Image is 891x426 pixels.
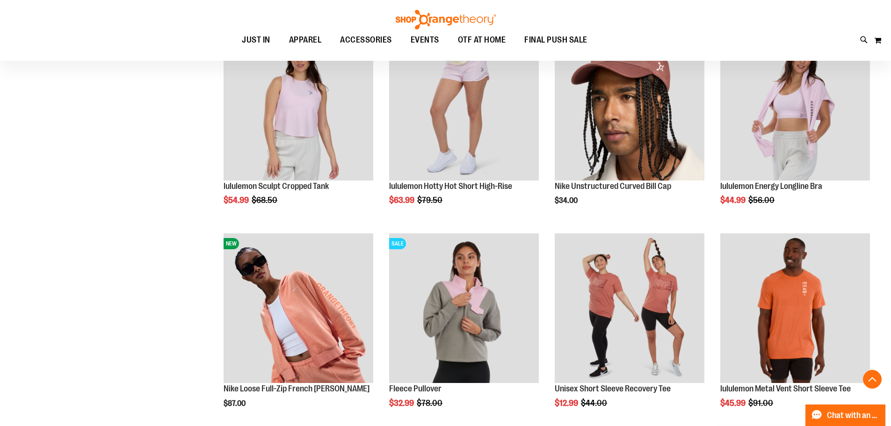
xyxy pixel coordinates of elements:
[720,233,870,384] a: Product image for lululemon Metal Vent Short Sleeve Tee
[720,398,747,408] span: $45.99
[863,370,882,389] button: Back To Top
[555,384,671,393] a: Unisex Short Sleeve Recovery Tee
[805,404,886,426] button: Chat with an Expert
[224,31,373,182] a: lululemon Sculpt Cropped Tank
[242,29,270,51] span: JUST IN
[555,31,704,182] a: Nike Unstructured Curved Bill Cap
[384,26,543,229] div: product
[224,195,250,205] span: $54.99
[581,398,608,408] span: $44.00
[555,181,671,191] a: Nike Unstructured Curved Bill Cap
[394,10,497,29] img: Shop Orangetheory
[720,31,870,182] a: lululemon Energy Longline Bra
[389,384,442,393] a: Fleece Pullover
[389,233,539,383] img: Product image for Fleece Pullover
[748,195,776,205] span: $56.00
[389,195,416,205] span: $63.99
[417,398,444,408] span: $78.00
[411,29,439,51] span: EVENTS
[720,181,822,191] a: lululemon Energy Longline Bra
[340,29,392,51] span: ACCESSORIES
[252,195,279,205] span: $68.50
[389,181,512,191] a: lululemon Hotty Hot Short High-Rise
[827,411,880,420] span: Chat with an Expert
[389,398,415,408] span: $32.99
[550,26,709,229] div: product
[555,196,579,205] span: $34.00
[224,399,247,408] span: $87.00
[224,238,239,249] span: NEW
[224,31,373,181] img: lululemon Sculpt Cropped Tank
[389,233,539,384] a: Product image for Fleece PulloverSALE
[224,233,373,383] img: Nike Loose Full-Zip French Terry Hoodie
[555,398,580,408] span: $12.99
[720,384,851,393] a: lululemon Metal Vent Short Sleeve Tee
[389,31,539,181] img: lululemon Hotty Hot Short High-Rise
[555,233,704,384] a: Product image for Unisex Short Sleeve Recovery Tee
[720,233,870,383] img: Product image for lululemon Metal Vent Short Sleeve Tee
[224,233,373,384] a: Nike Loose Full-Zip French Terry HoodieNEW
[224,384,369,393] a: Nike Loose Full-Zip French [PERSON_NAME]
[555,31,704,181] img: Nike Unstructured Curved Bill Cap
[524,29,587,51] span: FINAL PUSH SALE
[720,31,870,181] img: lululemon Energy Longline Bra
[389,31,539,182] a: lululemon Hotty Hot Short High-Rise
[720,195,747,205] span: $44.99
[219,26,378,229] div: product
[289,29,322,51] span: APPAREL
[389,238,406,249] span: SALE
[417,195,444,205] span: $79.50
[716,26,875,229] div: product
[458,29,506,51] span: OTF AT HOME
[748,398,775,408] span: $91.00
[224,181,329,191] a: lululemon Sculpt Cropped Tank
[555,233,704,383] img: Product image for Unisex Short Sleeve Recovery Tee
